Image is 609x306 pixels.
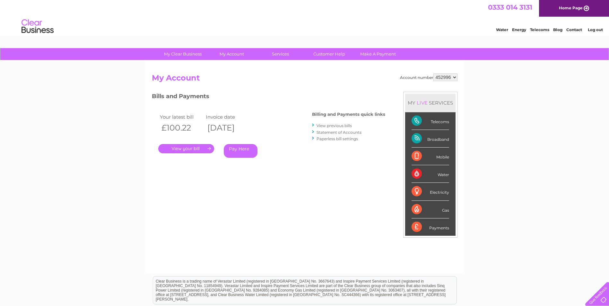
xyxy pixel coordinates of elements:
[412,130,449,148] div: Broadband
[496,27,508,32] a: Water
[205,48,258,60] a: My Account
[488,3,532,11] a: 0333 014 3131
[317,136,358,141] a: Paperless bill settings
[156,48,209,60] a: My Clear Business
[303,48,356,60] a: Customer Help
[405,94,456,112] div: MY SERVICES
[153,4,457,31] div: Clear Business is a trading name of Verastar Limited (registered in [GEOGRAPHIC_DATA] No. 3667643...
[21,17,54,36] img: logo.png
[224,144,257,158] a: Pay Here
[530,27,549,32] a: Telecoms
[204,113,250,121] td: Invoice date
[158,144,214,153] a: .
[312,112,385,117] h4: Billing and Payments quick links
[412,201,449,218] div: Gas
[400,73,457,81] div: Account number
[352,48,405,60] a: Make A Payment
[412,112,449,130] div: Telecoms
[512,27,526,32] a: Energy
[158,113,204,121] td: Your latest bill
[152,73,457,86] h2: My Account
[588,27,603,32] a: Log out
[317,123,352,128] a: View previous bills
[412,218,449,236] div: Payments
[412,148,449,165] div: Mobile
[204,121,250,134] th: [DATE]
[254,48,307,60] a: Services
[152,92,385,103] h3: Bills and Payments
[553,27,562,32] a: Blog
[412,165,449,183] div: Water
[158,121,204,134] th: £100.22
[566,27,582,32] a: Contact
[415,100,429,106] div: LIVE
[412,183,449,200] div: Electricity
[317,130,361,135] a: Statement of Accounts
